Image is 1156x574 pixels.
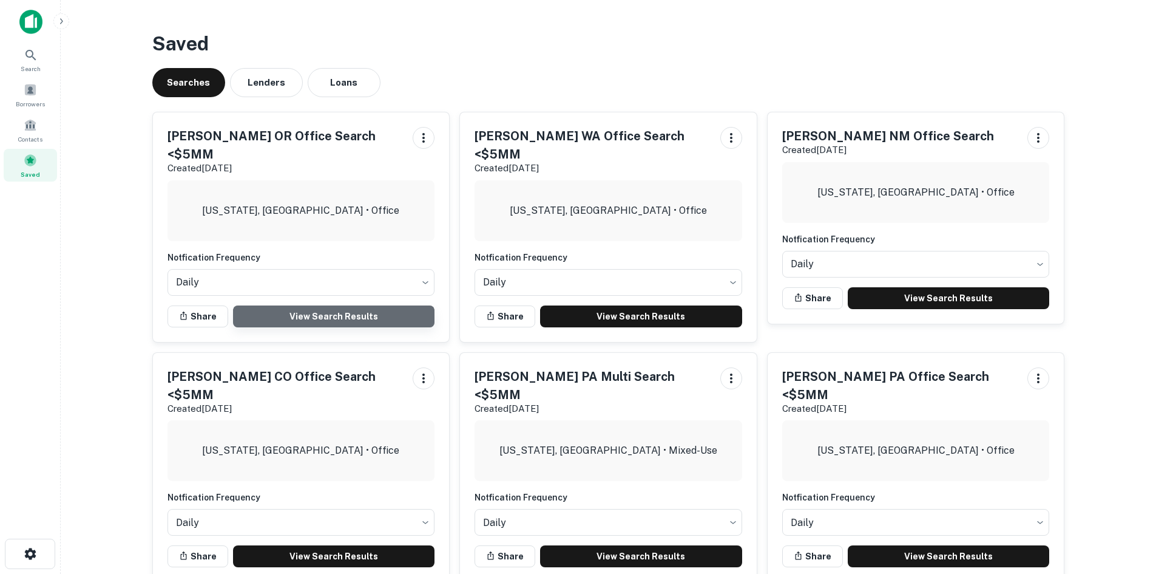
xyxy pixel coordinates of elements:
[475,491,742,504] h6: Notfication Frequency
[202,443,399,458] p: [US_STATE], [GEOGRAPHIC_DATA] • Office
[475,251,742,264] h6: Notfication Frequency
[782,143,994,157] p: Created [DATE]
[540,545,742,567] a: View Search Results
[475,545,535,567] button: Share
[817,443,1015,458] p: [US_STATE], [GEOGRAPHIC_DATA] • Office
[782,491,1050,504] h6: Notfication Frequency
[167,401,404,416] p: Created [DATE]
[540,306,742,327] a: View Search Results
[782,401,1018,416] p: Created [DATE]
[202,203,399,218] p: [US_STATE], [GEOGRAPHIC_DATA] • Office
[4,149,57,182] a: Saved
[499,443,717,458] p: [US_STATE], [GEOGRAPHIC_DATA] • Mixed-Use
[230,68,303,97] button: Lenders
[782,505,1050,539] div: Without label
[782,247,1050,281] div: Without label
[4,114,57,146] a: Contacts
[782,287,843,309] button: Share
[475,505,742,539] div: Without label
[475,367,711,404] h5: [PERSON_NAME] PA Multi Search <$5MM
[233,306,435,327] a: View Search Results
[848,287,1050,309] a: View Search Results
[167,491,435,504] h6: Notfication Frequency
[475,161,711,176] p: Created [DATE]
[4,43,57,76] a: Search
[167,306,228,327] button: Share
[475,306,535,327] button: Share
[848,545,1050,567] a: View Search Results
[21,64,41,73] span: Search
[152,68,225,97] button: Searches
[167,127,404,163] h5: [PERSON_NAME] OR Office Search <$5MM
[4,78,57,111] a: Borrowers
[167,505,435,539] div: Without label
[167,265,435,299] div: Without label
[308,68,380,97] button: Loans
[475,401,711,416] p: Created [DATE]
[475,127,711,163] h5: [PERSON_NAME] WA Office Search <$5MM
[167,161,404,176] p: Created [DATE]
[18,134,42,144] span: Contacts
[21,169,40,179] span: Saved
[19,10,42,34] img: capitalize-icon.png
[167,251,435,264] h6: Notfication Frequency
[167,545,228,567] button: Share
[233,545,435,567] a: View Search Results
[167,367,404,404] h5: [PERSON_NAME] CO Office Search <$5MM
[510,203,707,218] p: [US_STATE], [GEOGRAPHIC_DATA] • Office
[152,29,1065,58] h3: Saved
[782,545,843,567] button: Share
[817,185,1015,200] p: [US_STATE], [GEOGRAPHIC_DATA] • Office
[16,99,45,109] span: Borrowers
[782,233,1050,246] h6: Notfication Frequency
[1095,477,1156,535] iframe: Chat Widget
[782,367,1018,404] h5: [PERSON_NAME] PA Office Search <$5MM
[782,127,994,145] h5: [PERSON_NAME] NM Office Search
[475,265,742,299] div: Without label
